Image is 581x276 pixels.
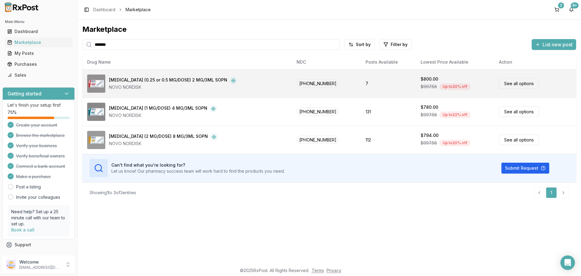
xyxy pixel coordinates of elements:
[2,48,75,58] button: My Posts
[6,260,16,269] img: User avatar
[421,76,438,82] div: $800.00
[7,72,70,78] div: Sales
[534,187,569,198] nav: pagination
[82,55,292,69] th: Drug Name
[2,70,75,80] button: Sales
[16,174,51,180] span: Make a purchase
[5,37,72,48] a: Marketplace
[312,268,324,273] a: Terms
[7,39,70,45] div: Marketplace
[126,7,151,13] span: Marketplace
[109,77,227,84] div: [MEDICAL_DATA] (0.25 or 0.5 MG/DOSE) 2 MG/3ML SOPN
[2,38,75,47] button: Marketplace
[421,104,438,110] div: $780.00
[8,90,41,97] h3: Getting started
[11,209,66,227] p: Need help? Set up a 25 minute call with our team to set up.
[5,19,72,24] h2: Main Menu
[109,112,217,118] div: NOVO NORDISK
[499,78,539,89] a: See all options
[8,109,17,115] span: 75 %
[297,136,339,144] span: [PHONE_NUMBER]
[532,39,576,50] button: List new post
[109,133,208,141] div: [MEDICAL_DATA] (2 MG/DOSE) 8 MG/3ML SOPN
[439,140,471,146] div: Up to 20 % off
[16,184,41,190] a: Post a listing
[111,168,285,174] p: Let us know! Our pharmacy success team will work hard to find the products you need.
[327,268,341,273] a: Privacy
[19,259,61,265] p: Welcome
[499,106,539,117] a: See all options
[16,163,65,169] span: Connect a bank account
[2,2,41,12] img: RxPost Logo
[19,265,61,270] p: [EMAIL_ADDRESS][DOMAIN_NAME]
[87,75,105,93] img: Ozempic (0.25 or 0.5 MG/DOSE) 2 MG/3ML SOPN
[93,7,151,13] nav: breadcrumb
[552,5,562,15] button: 2
[5,26,72,37] a: Dashboard
[361,98,416,126] td: 131
[2,59,75,69] button: Purchases
[297,79,339,88] span: [PHONE_NUMBER]
[391,42,408,48] span: Filter by
[16,143,57,149] span: Verify your business
[345,39,375,50] button: Sort by
[361,55,416,69] th: Posts Available
[421,84,437,90] span: $997.58
[2,250,75,261] button: Feedback
[356,42,371,48] span: Sort by
[439,83,471,90] div: Up to 20 % off
[297,108,339,116] span: [PHONE_NUMBER]
[7,28,70,35] div: Dashboard
[82,25,576,34] div: Marketplace
[566,5,576,15] button: 9+
[7,61,70,67] div: Purchases
[361,69,416,98] td: 7
[16,132,65,138] span: Browse the marketplace
[546,187,557,198] a: 1
[416,55,494,69] th: Lowest Price Available
[5,48,72,59] a: My Posts
[8,102,70,108] p: Let's finish your setup first!
[292,55,360,69] th: NDC
[93,7,115,13] a: Dashboard
[379,39,412,50] button: Filter by
[361,126,416,154] td: 112
[87,131,105,149] img: Ozempic (2 MG/DOSE) 8 MG/3ML SOPN
[5,70,72,81] a: Sales
[5,59,72,70] a: Purchases
[421,132,438,138] div: $794.00
[501,163,549,174] button: Submit Request
[2,239,75,250] button: Support
[421,140,437,146] span: $997.58
[560,255,575,270] div: Open Intercom Messenger
[532,42,576,48] a: List new post
[499,135,539,145] a: See all options
[109,141,218,147] div: NOVO NORDISK
[558,2,564,8] div: 2
[87,103,105,121] img: Ozempic (1 MG/DOSE) 4 MG/3ML SOPN
[11,227,34,232] a: Book a call
[15,253,35,259] span: Feedback
[109,84,237,90] div: NOVO NORDISK
[7,50,70,56] div: My Posts
[111,162,285,168] h3: Can't find what you're looking for?
[90,190,136,196] div: Showing 1 to 3 of 3 entries
[543,41,573,48] span: List new post
[2,27,75,36] button: Dashboard
[16,153,65,159] span: Verify beneficial owners
[494,55,576,69] th: Action
[109,105,207,112] div: [MEDICAL_DATA] (1 MG/DOSE) 4 MG/3ML SOPN
[571,2,579,8] div: 9+
[421,112,437,118] span: $997.58
[16,194,60,200] a: Invite your colleagues
[16,122,57,128] span: Create your account
[439,111,471,118] div: Up to 22 % off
